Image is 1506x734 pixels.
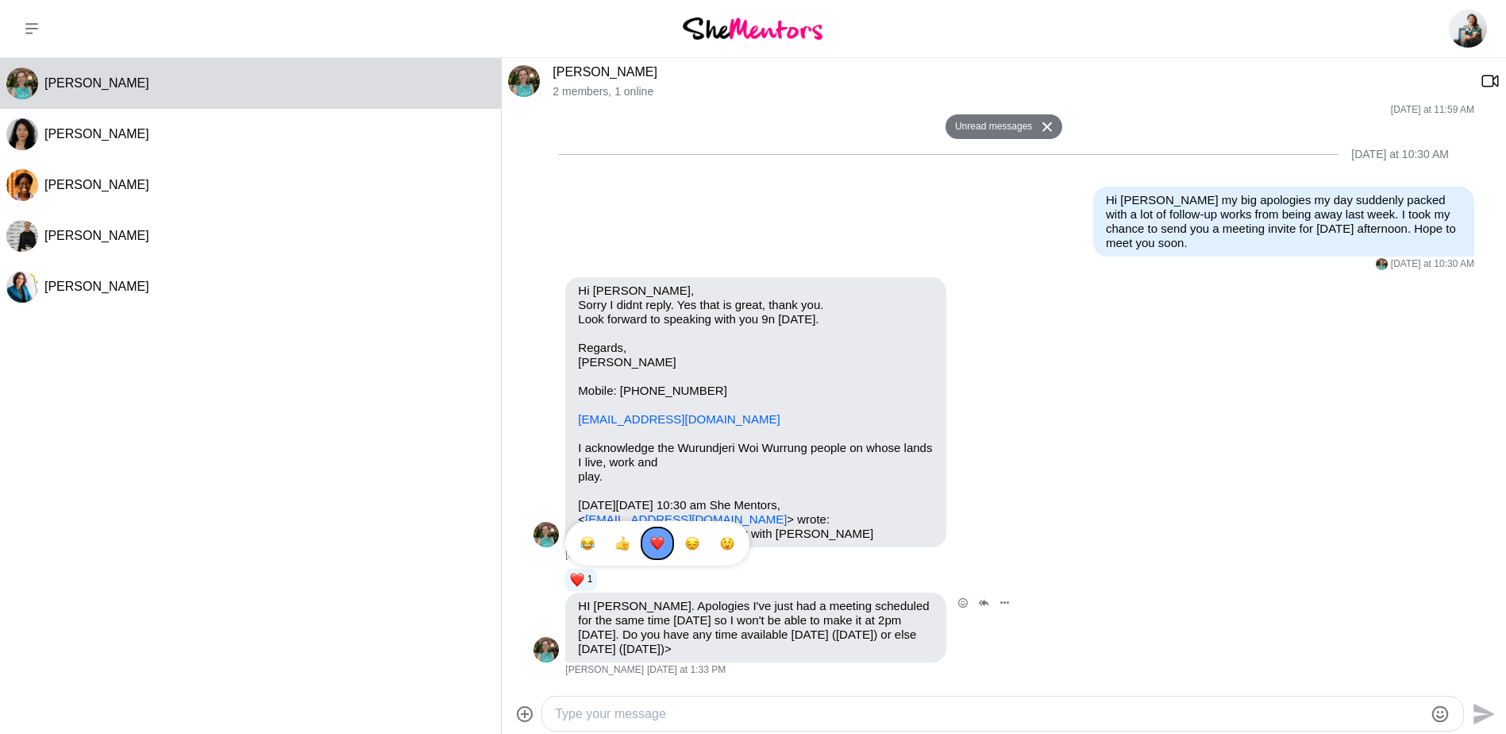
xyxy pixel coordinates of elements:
span: [PERSON_NAME] [565,664,644,677]
div: Sharon Brine [6,169,38,201]
img: A [6,220,38,252]
span: [PERSON_NAME] [44,76,149,90]
button: Open Thread [973,593,994,613]
p: Hi [PERSON_NAME] my big apologies my day suddenly packed with a lot of follow-up works from being... [1106,193,1462,250]
div: Reaction list [565,567,1015,593]
button: Unread messages [946,114,1037,140]
a: [PERSON_NAME] [553,65,657,79]
img: She Mentors Logo [683,17,822,39]
button: Select Reaction: Heart [641,527,673,559]
p: I acknowledge the Wurundjeri Woi Wurrung people on whose lands I live, work and play. [578,441,934,484]
time: 2025-09-15T01:59:18.926Z [1391,104,1474,117]
button: Select Reaction: Thumbs up [607,527,638,559]
img: L [6,68,38,99]
span: [PERSON_NAME] [44,229,149,242]
p: Regards, [PERSON_NAME] [578,341,934,369]
img: V [6,271,38,303]
span: [PERSON_NAME] [44,127,149,141]
div: Laura Aston [533,522,559,547]
button: Emoji picker [1431,705,1450,724]
button: Select Reaction: Joy [572,527,603,559]
button: Reactions: love [570,574,592,586]
time: 2025-09-17T03:33:49.157Z [647,664,726,677]
span: 1 [587,574,593,586]
p: Info regarding your Mentor Hour with [PERSON_NAME] [578,527,934,541]
time: 2025-09-17T00:30:48.860Z [1391,258,1474,271]
a: [EMAIL_ADDRESS][DOMAIN_NAME] [585,512,787,526]
div: Vicki Abraham [6,271,38,303]
p: HI [PERSON_NAME]. Apologies I've just had a meeting scheduled for the same time [DATE] so I won't... [578,599,934,656]
a: [EMAIL_ADDRESS][DOMAIN_NAME] [578,412,780,426]
div: Laura Aston [533,637,559,663]
img: R [6,118,38,150]
div: Laura Aston [508,65,540,97]
img: L [533,637,559,663]
button: Open Reaction Selector [953,593,973,613]
div: Laura Aston [1376,258,1388,270]
div: Ruojing Liu [6,118,38,150]
div: Ashlea [6,220,38,252]
div: Laura Aston [6,68,38,99]
button: Open Message Actions Menu [994,593,1015,613]
p: Mobile: [PHONE_NUMBER] [578,384,934,398]
span: [PERSON_NAME] [44,280,149,293]
p: 2 members , 1 online [553,85,1468,99]
button: Send [1464,696,1500,732]
img: L [533,522,559,547]
p: [DATE][DATE] 10:30 am She Mentors, < > wrote: [578,498,934,527]
img: L [1376,258,1388,270]
button: Select Reaction: Astonished [711,527,743,559]
img: Diana Soedardi [1449,10,1487,48]
button: Select Reaction: Sad [676,527,708,559]
img: S [6,169,38,201]
textarea: Type your message [555,705,1423,724]
img: L [508,65,540,97]
span: [PERSON_NAME] [44,178,149,191]
div: [DATE] at 10:30 AM [1351,148,1449,161]
p: Hi [PERSON_NAME], Sorry I didnt reply. Yes that is great, thank you. Look forward to speaking wit... [578,284,934,326]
